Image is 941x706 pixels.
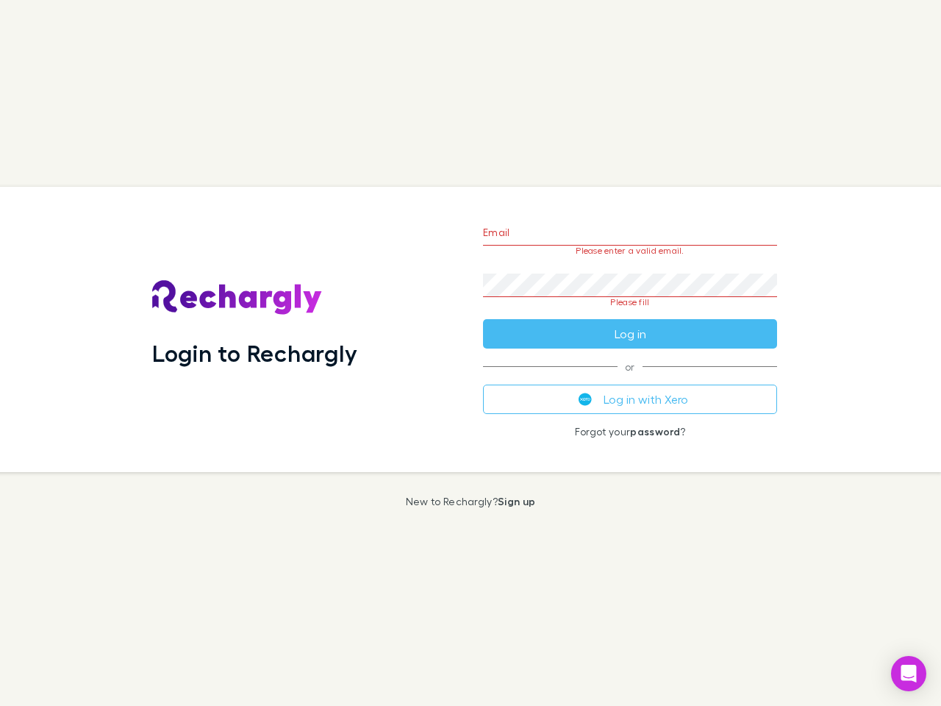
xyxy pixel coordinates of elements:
div: Open Intercom Messenger [891,656,926,691]
p: New to Rechargly? [406,496,536,507]
button: Log in with Xero [483,385,777,414]
p: Please fill [483,297,777,307]
a: Sign up [498,495,535,507]
span: or [483,366,777,367]
a: password [630,425,680,438]
img: Rechargly's Logo [152,280,323,315]
p: Forgot your ? [483,426,777,438]
p: Please enter a valid email. [483,246,777,256]
img: Xero's logo [579,393,592,406]
h1: Login to Rechargly [152,339,357,367]
button: Log in [483,319,777,349]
